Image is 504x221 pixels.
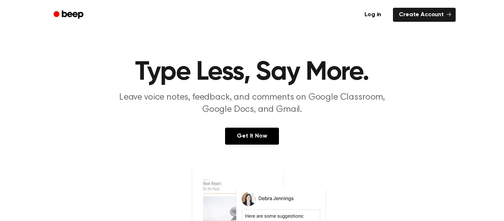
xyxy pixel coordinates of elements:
p: Leave voice notes, feedback, and comments on Google Classroom, Google Docs, and Gmail. [110,91,394,116]
h1: Type Less, Say More. [63,59,441,86]
a: Beep [48,8,90,22]
a: Get It Now [225,128,279,145]
a: Log in [357,6,389,23]
a: Create Account [393,8,456,22]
